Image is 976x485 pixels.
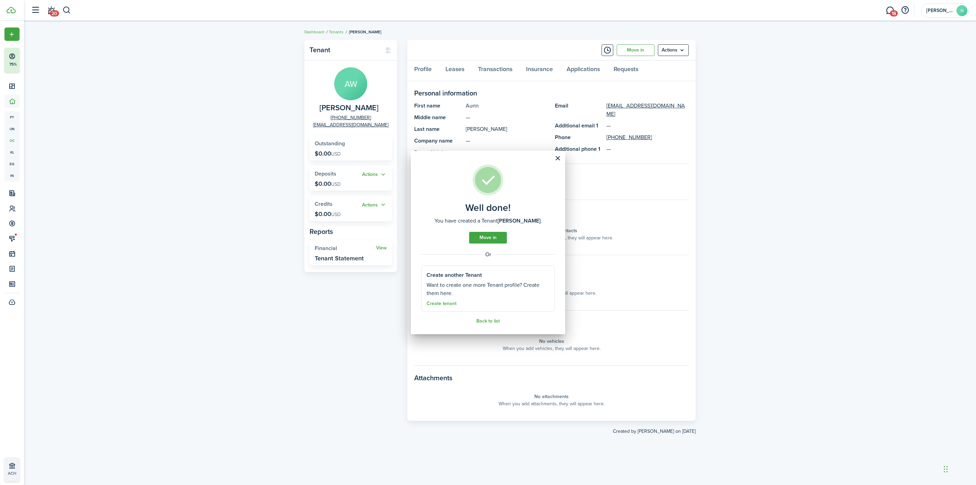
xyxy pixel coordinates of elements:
well-done-section-title: Create another Tenant [427,271,482,279]
b: [PERSON_NAME] [498,217,541,225]
button: Close modal [552,153,563,164]
well-done-description: You have created a Tenant . [434,217,542,225]
well-done-title: Well done! [465,202,511,213]
well-done-section-description: Want to create one more Tenant profile? Create them here. [427,281,549,297]
a: Create tenant [427,301,456,306]
div: Drag [944,459,948,480]
a: Move in [469,232,507,244]
iframe: Chat Widget [862,411,976,485]
well-done-separator: Or [421,250,555,259]
a: Back to list [476,318,500,324]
